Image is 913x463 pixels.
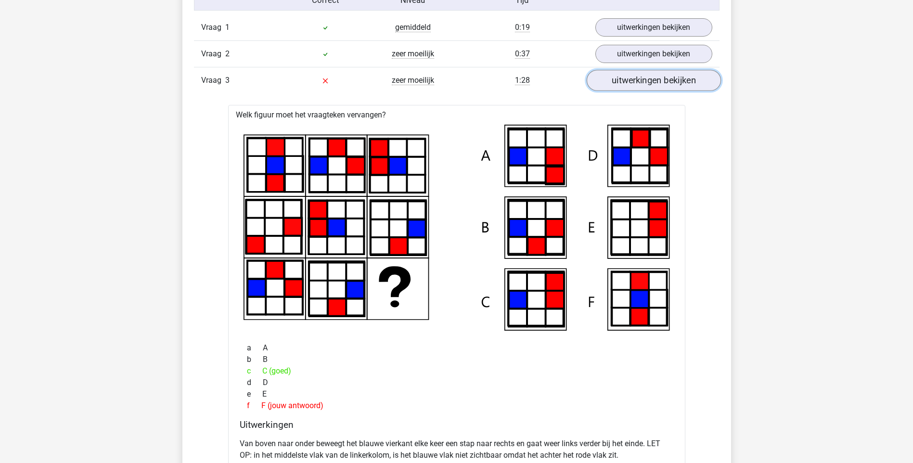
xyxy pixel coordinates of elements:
[247,354,263,365] span: b
[225,23,230,32] span: 1
[392,76,434,85] span: zeer moeilijk
[395,23,431,32] span: gemiddeld
[240,354,674,365] div: B
[515,76,530,85] span: 1:28
[240,377,674,388] div: D
[240,419,674,430] h4: Uitwerkingen
[595,18,712,37] a: uitwerkingen bekijken
[247,365,262,377] span: c
[240,388,674,400] div: E
[247,400,261,412] span: f
[247,342,263,354] span: a
[392,49,434,59] span: zeer moeilijk
[201,75,225,86] span: Vraag
[515,49,530,59] span: 0:37
[247,377,263,388] span: d
[240,400,674,412] div: F (jouw antwoord)
[240,365,674,377] div: C (goed)
[201,22,225,33] span: Vraag
[515,23,530,32] span: 0:19
[240,438,674,461] p: Van boven naar onder beweegt het blauwe vierkant elke keer een stap naar rechts en gaat weer link...
[595,45,712,63] a: uitwerkingen bekijken
[201,48,225,60] span: Vraag
[240,342,674,354] div: A
[225,49,230,58] span: 2
[225,76,230,85] span: 3
[247,388,262,400] span: e
[586,70,720,91] a: uitwerkingen bekijken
